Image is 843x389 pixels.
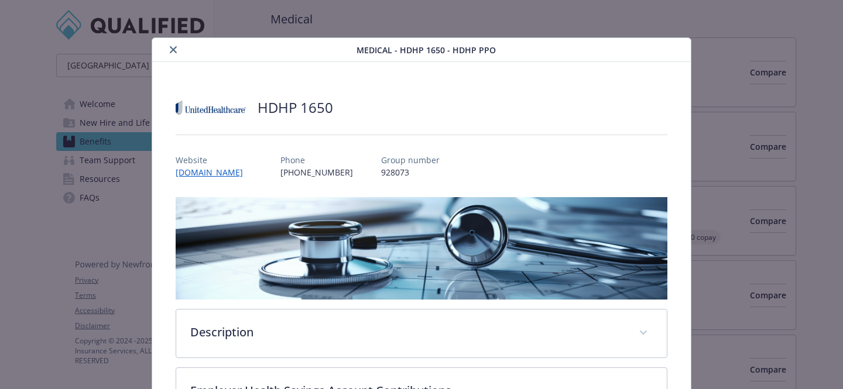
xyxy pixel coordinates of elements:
[381,154,440,166] p: Group number
[176,197,667,300] img: banner
[280,166,353,178] p: [PHONE_NUMBER]
[176,154,252,166] p: Website
[381,166,440,178] p: 928073
[176,309,667,357] div: Description
[280,154,353,166] p: Phone
[176,90,246,125] img: United Healthcare Insurance Company
[258,98,333,118] h2: HDHP 1650
[166,43,180,57] button: close
[176,167,252,178] a: [DOMAIN_NAME]
[190,323,625,341] p: Description
[357,44,496,56] span: Medical - HDHP 1650 - HDHP PPO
